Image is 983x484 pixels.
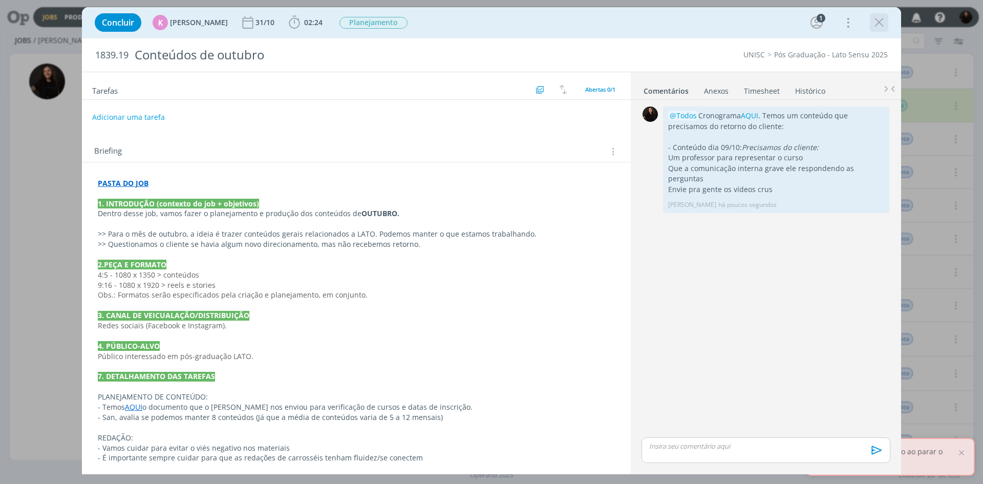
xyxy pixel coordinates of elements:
[95,50,129,61] span: 1839.19
[131,43,553,68] div: Conteúdos de outubro
[718,200,777,209] span: há poucos segundos
[98,310,249,320] strong: 3. CANAL DE VEICUALAÇÃO/DISTRIBUIÇÃO
[153,15,228,30] button: K[PERSON_NAME]
[808,14,825,31] button: 1
[670,111,697,120] span: @Todos
[704,86,729,96] div: Anexos
[98,260,166,269] strong: 2.PEÇA E FORMATO
[82,7,901,474] div: dialog
[98,433,615,443] p: REDAÇÃO:
[643,81,689,96] a: Comentários
[98,402,615,412] p: - Temos o documento que o [PERSON_NAME] nos enviou para verificação de cursos e datas de inscrição.
[774,50,888,59] a: Pós Graduação - Lato Sensu 2025
[795,81,826,96] a: Histórico
[98,453,615,463] p: - É importante sempre cuidar para que as redações de carrosséis tenham fluidez/se conectem
[98,392,615,402] p: PLANEJAMENTO DE CONTEÚDO:
[94,145,122,158] span: Briefing
[668,111,884,132] p: Cronograma . Temos um conteúdo que precisamos do retorno do cliente:
[668,153,884,163] p: Um professor para representar o curso
[98,270,199,280] span: 4:5 - 1080 x 1﻿350 > conteúdos
[585,86,615,93] span: Abertas 0/1
[98,341,160,351] strong: 4. PÚBLICO-ALVO
[98,290,368,300] span: Obs.: Formatos serão especificados pela criação e planejamento, em conjunto.
[743,81,780,96] a: Timesheet
[668,200,716,209] p: [PERSON_NAME]
[92,108,165,127] button: Adicionar uma tarefa
[742,142,819,152] em: Precisamos do cliente:
[92,83,118,96] span: Tarefas
[668,163,884,184] p: Que a comunicação interna grave ele respondendo as perguntas
[743,50,765,59] a: UNISC
[668,142,884,153] p: - Conteúdo dia 09/10:
[95,13,141,32] button: Concluir
[361,208,399,218] strong: OUTUBRO.
[339,17,408,29] span: Planejamento
[98,351,253,361] span: Público interessado em pós-graduação LATO.
[560,85,567,94] img: arrow-down-up.svg
[668,184,884,195] p: Envie pra gente os vídeos crus
[339,16,408,29] button: Planejamento
[643,107,658,122] img: S
[98,199,259,208] strong: 1. INTRODUÇÃO (contexto do job + objetivos)
[98,208,615,219] p: Dentro desse job, vamos fazer o planejamento e produção dos conteúdos de
[98,412,615,423] p: - San, avalia se podemos manter 8 conteúdos (Já que a média de conteúdos varia de 5 a 12 mensais)
[98,371,215,381] strong: 7. DETALHAMENTO DAS TAREFAS
[98,229,615,239] p: >> Para o mês de outubro, a ideia é trazer conteúdos gerais relacionados a LATO. Podemos manter o...
[102,18,134,27] span: Concluir
[304,17,323,27] span: 02:24
[125,402,142,412] a: AQUI
[98,178,148,188] a: PASTA DO JOB
[153,15,168,30] div: K
[98,321,227,330] span: Redes sociais (Facebook e Instagram).
[255,19,276,26] div: 31/10
[98,443,615,453] p: - Vamos cuidar para evitar o viés negativo nos materiais
[98,239,615,249] p: >> Questionamos o cliente se havia algum novo direcionamento, mas não recebemos retorno.
[286,14,325,31] button: 02:24
[817,14,825,23] div: 1
[741,111,758,120] a: AQUI
[170,19,228,26] span: [PERSON_NAME]
[98,280,218,290] span: 9:16 - 1080 x 1920 > reels e stories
